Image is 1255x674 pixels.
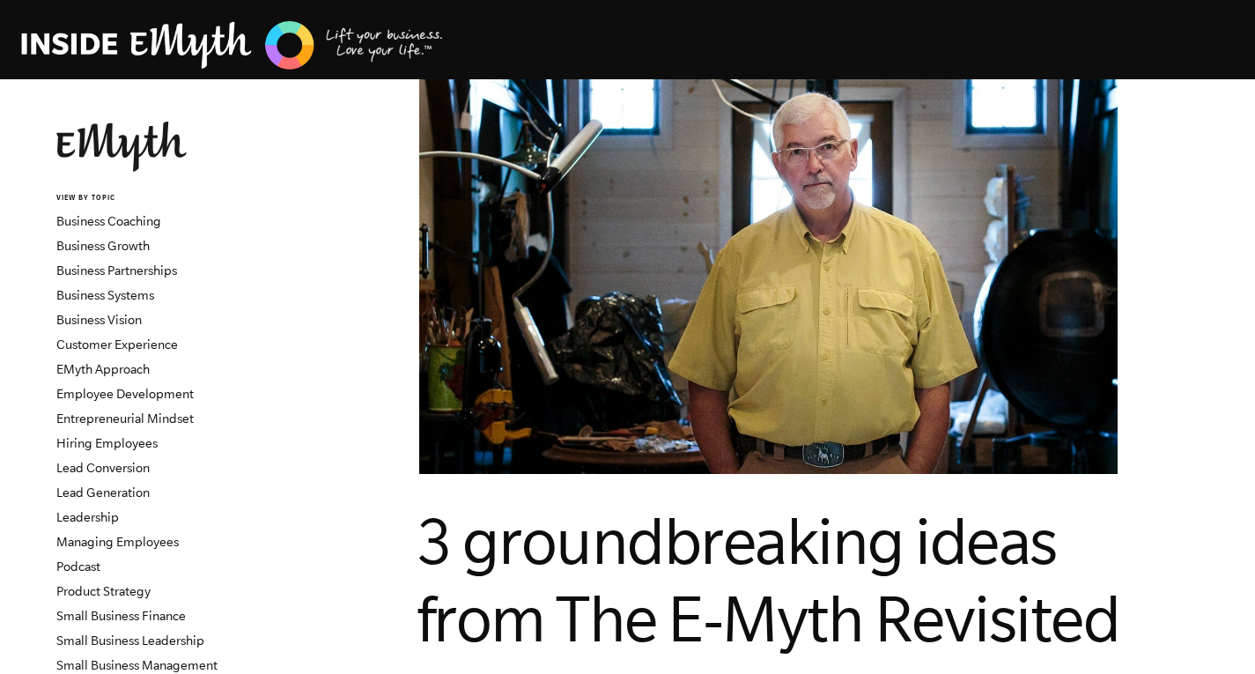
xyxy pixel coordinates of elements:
[56,510,119,524] a: Leadership
[56,633,204,648] a: Small Business Leadership
[417,505,1120,655] span: 3 groundbreaking ideas from The E-Myth Revisited
[862,547,1255,674] iframe: Chat Widget
[56,193,269,204] h6: VIEW BY TOPIC
[56,461,150,475] a: Lead Conversion
[21,19,444,72] img: EMyth Business Coaching
[56,436,158,450] a: Hiring Employees
[56,559,100,574] a: Podcast
[56,337,178,352] a: Customer Experience
[56,535,179,549] a: Managing Employees
[56,239,150,253] a: Business Growth
[56,288,154,302] a: Business Systems
[56,387,194,401] a: Employee Development
[56,658,218,672] a: Small Business Management
[56,313,142,327] a: Business Vision
[56,214,161,228] a: Business Coaching
[56,584,151,598] a: Product Strategy
[56,362,150,376] a: EMyth Approach
[56,122,187,172] img: EMyth
[56,485,150,500] a: Lead Generation
[56,263,177,278] a: Business Partnerships
[56,411,194,426] a: Entrepreneurial Mindset
[56,609,186,623] a: Small Business Finance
